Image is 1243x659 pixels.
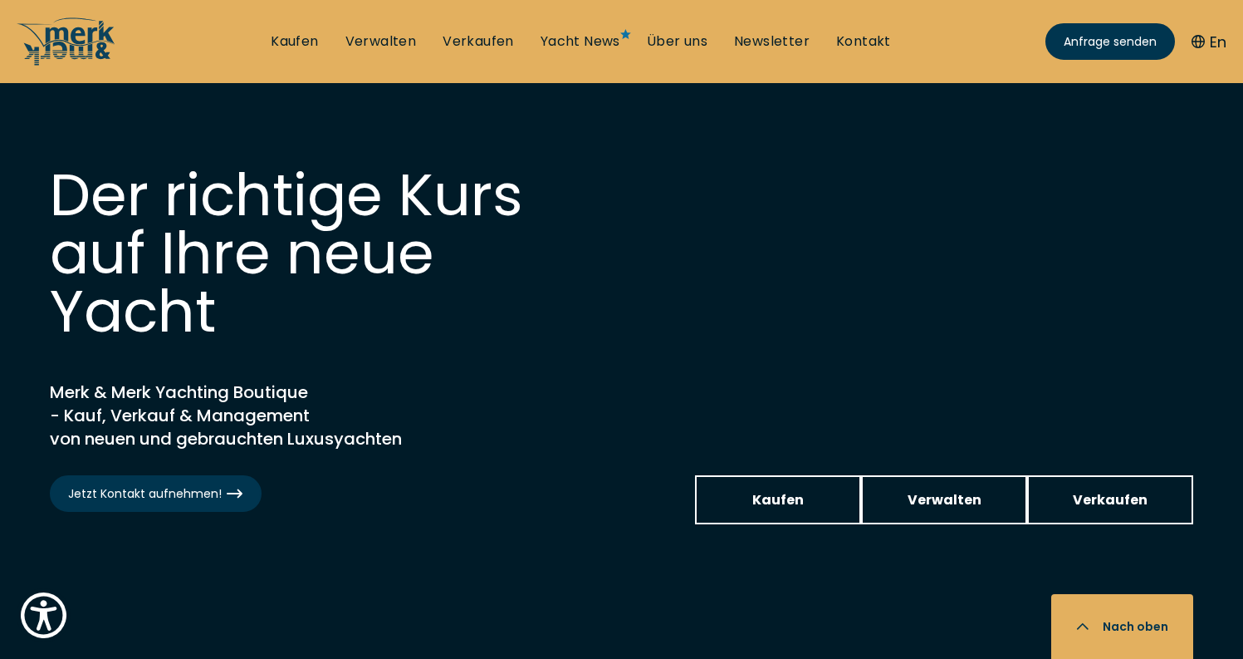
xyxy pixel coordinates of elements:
[734,32,810,51] a: Newsletter
[647,32,707,51] a: Über uns
[271,32,318,51] a: Kaufen
[752,489,804,510] span: Kaufen
[1192,31,1226,53] button: En
[50,475,262,512] a: Jetzt Kontakt aufnehmen!
[1027,475,1193,524] a: Verkaufen
[345,32,417,51] a: Verwalten
[68,485,243,503] span: Jetzt Kontakt aufnehmen!
[1064,33,1157,51] span: Anfrage senden
[1045,23,1175,60] a: Anfrage senden
[836,32,891,51] a: Kontakt
[50,381,465,450] h2: Merk & Merk Yachting Boutique - Kauf, Verkauf & Management von neuen und gebrauchten Luxusyachten
[908,489,981,510] span: Verwalten
[443,32,514,51] a: Verkaufen
[1073,489,1148,510] span: Verkaufen
[50,166,548,341] h1: Der richtige Kurs auf Ihre neue Yacht
[1051,594,1193,659] button: Nach oben
[17,588,71,642] button: Show Accessibility Preferences
[541,32,620,51] a: Yacht News
[861,475,1027,524] a: Verwalten
[695,475,861,524] a: Kaufen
